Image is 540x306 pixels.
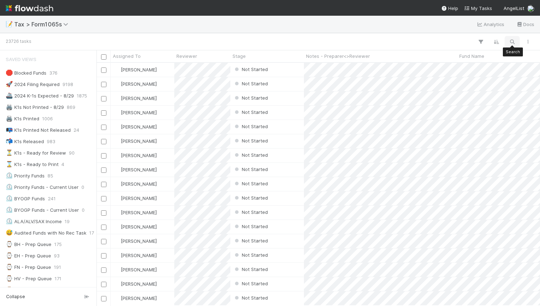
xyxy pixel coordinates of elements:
[101,239,106,244] input: Toggle Row Selected
[6,194,45,203] div: BYOGP Funds
[233,251,268,259] div: Not Started
[6,150,13,156] span: ⏳
[6,240,51,249] div: BH - Prep Queue
[114,224,120,230] img: avatar_d45d11ee-0024-4901-936f-9df0a9cc3b4e.png
[233,151,268,159] div: Not Started
[47,171,53,180] span: 85
[114,238,120,244] img: avatar_d45d11ee-0024-4901-936f-9df0a9cc3b4e.png
[121,181,157,187] span: [PERSON_NAME]
[6,294,25,300] span: Collapse
[54,263,61,272] span: 191
[121,252,157,258] span: [PERSON_NAME]
[121,267,157,272] span: [PERSON_NAME]
[49,69,57,77] span: 376
[65,217,70,226] span: 19
[6,230,13,236] span: 😅
[233,95,268,101] span: Not Started
[114,95,157,102] div: [PERSON_NAME]
[114,138,120,144] img: avatar_d45d11ee-0024-4901-936f-9df0a9cc3b4e.png
[6,2,53,14] img: logo-inverted-e16ddd16eac7371096b0.svg
[114,66,157,73] div: [PERSON_NAME]
[233,237,268,244] div: Not Started
[6,38,31,45] small: 23726 tasks
[101,67,106,73] input: Toggle Row Selected
[114,137,157,145] div: [PERSON_NAME]
[114,80,157,87] div: [PERSON_NAME]
[114,180,157,187] div: [PERSON_NAME]
[101,82,106,87] input: Toggle Row Selected
[233,238,268,244] span: Not Started
[233,266,268,273] div: Not Started
[6,104,13,110] span: 🖨️
[14,21,72,28] span: Tax > Form1065s
[55,286,62,295] span: 121
[55,274,61,283] span: 171
[101,296,106,301] input: Toggle Row Selected
[101,167,106,173] input: Toggle Row Selected
[6,161,13,167] span: ⌛
[114,195,157,202] div: [PERSON_NAME]
[101,110,106,116] input: Toggle Row Selected
[6,184,13,190] span: ⏲️
[233,223,268,230] div: Not Started
[233,252,268,258] span: Not Started
[233,109,268,116] div: Not Started
[114,280,157,287] div: [PERSON_NAME]
[61,160,64,169] span: 4
[121,67,157,72] span: [PERSON_NAME]
[6,137,44,146] div: K1s Released
[233,209,268,216] div: Not Started
[6,229,86,237] div: Audited Funds with No Rec Task
[121,152,157,158] span: [PERSON_NAME]
[114,109,157,116] div: [PERSON_NAME]
[121,195,157,201] span: [PERSON_NAME]
[114,81,120,87] img: avatar_d45d11ee-0024-4901-936f-9df0a9cc3b4e.png
[114,295,120,301] img: avatar_d45d11ee-0024-4901-936f-9df0a9cc3b4e.png
[114,123,157,130] div: [PERSON_NAME]
[464,5,492,11] span: My Tasks
[233,266,268,272] span: Not Started
[6,114,39,123] div: K1s Printed
[114,167,120,172] img: avatar_d45d11ee-0024-4901-936f-9df0a9cc3b4e.png
[6,218,13,224] span: ⏲️
[233,224,268,229] span: Not Started
[89,229,94,237] span: 17
[121,210,157,215] span: [PERSON_NAME]
[233,124,268,129] span: Not Started
[114,181,120,187] img: avatar_d45d11ee-0024-4901-936f-9df0a9cc3b4e.png
[74,126,79,135] span: 24
[101,139,106,144] input: Toggle Row Selected
[101,54,106,60] input: Toggle All Rows Selected
[121,238,157,244] span: [PERSON_NAME]
[101,182,106,187] input: Toggle Row Selected
[6,252,13,259] span: ⌚
[114,124,120,130] img: avatar_d45d11ee-0024-4901-936f-9df0a9cc3b4e.png
[233,294,268,301] div: Not Started
[114,95,120,101] img: avatar_d45d11ee-0024-4901-936f-9df0a9cc3b4e.png
[476,20,505,29] a: Analytics
[6,70,13,76] span: 🛑
[6,149,66,157] div: K1s - Ready for Review
[233,80,268,87] div: Not Started
[48,194,56,203] span: 241
[516,20,534,29] a: Docs
[101,153,106,159] input: Toggle Row Selected
[62,80,73,89] span: 9198
[6,127,13,133] span: 📭
[6,52,36,66] span: Saved Views
[233,166,268,172] span: Not Started
[6,126,71,135] div: K1s Printed Not Released
[114,210,120,215] img: avatar_d45d11ee-0024-4901-936f-9df0a9cc3b4e.png
[101,253,106,259] input: Toggle Row Selected
[6,103,64,112] div: K1s Not Printed - 8/29
[6,206,79,215] div: BYOGP Funds - Current User
[121,295,157,301] span: [PERSON_NAME]
[504,5,524,11] span: AngelList
[6,92,13,99] span: 🚢
[6,241,13,247] span: ⌚
[232,52,246,60] span: Stage
[6,195,13,201] span: ⏲️
[121,81,157,87] span: [PERSON_NAME]
[6,286,52,295] div: MB - Prep Queue
[121,224,157,230] span: [PERSON_NAME]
